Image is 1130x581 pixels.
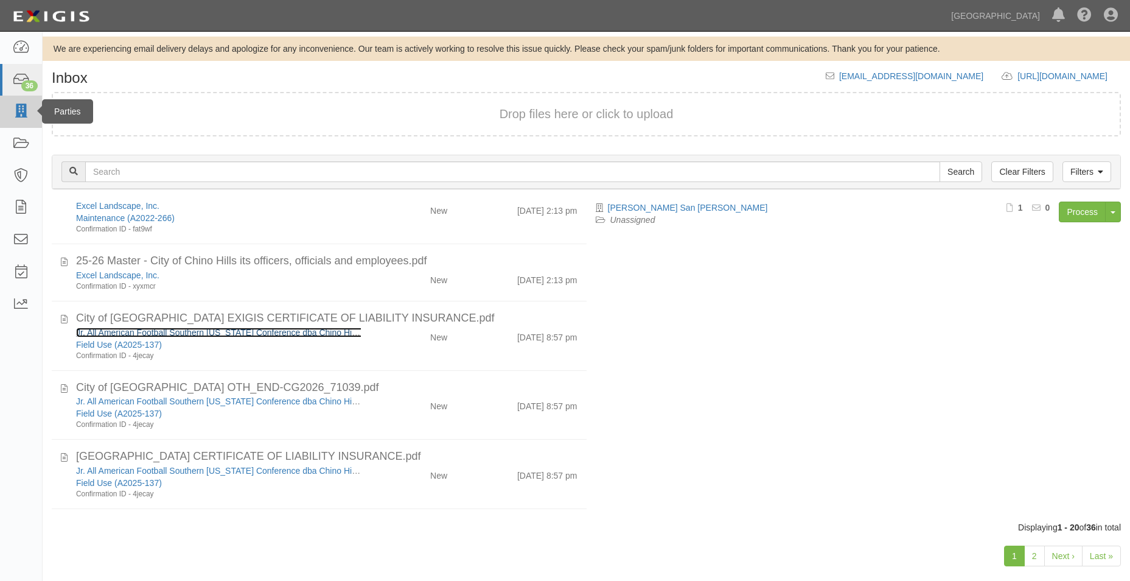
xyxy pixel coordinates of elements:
[1044,546,1083,566] a: Next ›
[43,521,1130,533] div: Displaying of in total
[76,478,162,488] a: Field Use (A2025-137)
[76,213,175,223] a: Maintenance (A2022-266)
[1004,546,1025,566] a: 1
[839,71,983,81] a: [EMAIL_ADDRESS][DOMAIN_NAME]
[940,161,982,182] input: Search
[517,395,577,412] div: [DATE] 8:57 pm
[945,4,1046,28] a: [GEOGRAPHIC_DATA]
[1059,202,1106,222] a: Process
[76,253,577,269] div: 25-26 Master - City of Chino Hills its officers, officials and employees.pdf
[76,328,419,337] a: Jr. All American Football Southern [US_STATE] Conference dba Chino Hills Jr All American
[76,269,361,281] div: Excel Landscape, Inc.
[43,43,1130,55] div: We are experiencing email delivery delays and apologize for any inconvenience. Our team is active...
[76,409,162,418] a: Field Use (A2025-137)
[76,518,577,534] div: Re: Notice of Non-Compliant Insurance - Chino Hills
[76,489,361,499] div: Confirmation ID - 4jecay
[517,200,577,217] div: [DATE] 2:13 pm
[430,269,447,286] div: New
[430,200,447,217] div: New
[608,203,768,213] a: [PERSON_NAME] San [PERSON_NAME]
[430,465,447,482] div: New
[517,326,577,343] div: [DATE] 8:57 pm
[76,465,361,477] div: Jr. All American Football Southern California Conference dba Chino Hills Jr All American
[42,99,93,124] div: Parties
[76,340,162,350] a: Field Use (A2025-137)
[1045,203,1050,213] b: 0
[76,420,361,430] div: Confirmation ID - 4jecay
[76,477,361,489] div: Field Use (A2025-137)
[76,407,361,420] div: Field Use (A2025-137)
[76,466,419,476] a: Jr. All American Football Southern [US_STATE] Conference dba Chino Hills Jr All American
[76,339,361,351] div: Field Use (A2025-137)
[76,281,361,292] div: Confirmation ID - xyxmcr
[76,212,361,224] div: Maintenance (A2022-266)
[1086,523,1096,532] b: 36
[1018,203,1023,213] b: 1
[1058,523,1079,532] b: 1 - 20
[76,396,419,406] a: Jr. All American Football Southern [US_STATE] Conference dba Chino Hills Jr All American
[76,224,361,234] div: Confirmation ID - fat9wf
[517,465,577,482] div: [DATE] 8:57 pm
[21,80,38,91] div: 36
[76,201,159,211] a: Excel Landscape, Inc.
[1024,546,1045,566] a: 2
[9,5,93,27] img: logo-5460c22ac91f19d4615b14bd174203de0afe785f0fc80cf4dbbc73dc1793850b.png
[76,351,361,361] div: Confirmation ID - 4jecay
[500,105,674,123] button: Drop files here or click to upload
[610,215,655,225] a: Unassigned
[76,311,577,326] div: City of CHINO HILLS EXIGIS CERTIFICATE OF LIABILITY INSURANCE.pdf
[76,380,577,396] div: City of Chino Hills OTH_END-CG2026_71039.pdf
[85,161,940,182] input: Search
[1017,71,1121,81] a: [URL][DOMAIN_NAME]
[991,161,1053,182] a: Clear Filters
[430,395,447,412] div: New
[1062,161,1111,182] a: Filters
[52,70,88,86] h1: Inbox
[76,326,361,339] div: Jr. All American Football Southern California Conference dba Chino Hills Jr All American
[76,200,361,212] div: Excel Landscape, Inc.
[430,326,447,343] div: New
[1082,546,1121,566] a: Last »
[1077,9,1092,23] i: Help Center - Complianz
[517,269,577,286] div: [DATE] 2:13 pm
[76,395,361,407] div: Jr. All American Football Southern California Conference dba Chino Hills Jr All American
[76,449,577,465] div: Chino Hills Community Park CERTIFICATE OF LIABILITY INSURANCE.pdf
[76,270,159,280] a: Excel Landscape, Inc.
